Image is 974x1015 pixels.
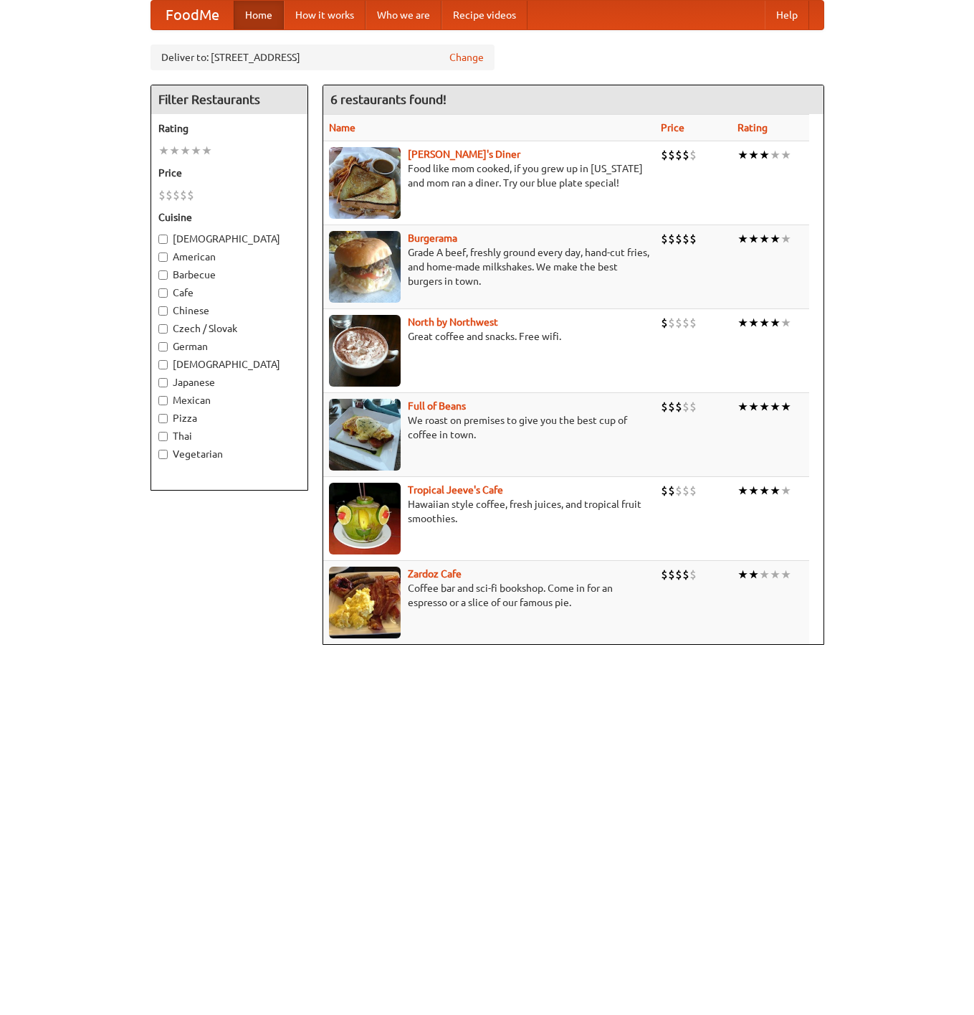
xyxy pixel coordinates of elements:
[780,399,791,415] li: ★
[748,147,759,163] li: ★
[158,187,166,203] li: $
[675,399,682,415] li: $
[737,399,748,415] li: ★
[661,122,684,133] a: Price
[201,143,212,159] li: ★
[329,497,649,526] p: Hawaiian style coffee, fresh juices, and tropical fruit smoothies.
[675,147,682,163] li: $
[748,399,759,415] li: ★
[668,315,675,331] li: $
[682,567,689,582] li: $
[668,483,675,499] li: $
[158,210,300,225] h5: Cuisine
[158,270,168,280] input: Barbecue
[661,315,668,331] li: $
[169,143,180,159] li: ★
[770,483,780,499] li: ★
[158,285,300,300] label: Cafe
[449,50,484,65] a: Change
[675,483,682,499] li: $
[158,360,168,369] input: [DEMOGRAPHIC_DATA]
[780,231,791,247] li: ★
[441,1,527,29] a: Recipe videos
[408,484,503,496] b: Tropical Jeeve's Cafe
[329,161,649,190] p: Food like mom cooked, if you grew up in [US_STATE] and mom ran a diner. Try our blue plate special!
[330,93,447,106] ng-pluralize: 6 restaurants found!
[408,232,457,244] a: Burgerama
[284,1,366,29] a: How it works
[408,400,466,412] a: Full of Beans
[158,324,168,334] input: Czech / Slovak
[737,147,748,163] li: ★
[737,315,748,331] li: ★
[770,399,780,415] li: ★
[158,429,300,443] label: Thai
[329,245,649,288] p: Grade A beef, freshly ground every day, hand-cut fries, and home-made milkshakes. We make the bes...
[158,306,168,316] input: Chinese
[668,399,675,415] li: $
[765,1,809,29] a: Help
[748,567,759,582] li: ★
[180,143,191,159] li: ★
[158,121,300,136] h5: Rating
[329,567,401,638] img: zardoz.jpg
[780,483,791,499] li: ★
[770,231,780,247] li: ★
[661,483,668,499] li: $
[187,187,194,203] li: $
[748,231,759,247] li: ★
[780,567,791,582] li: ★
[759,231,770,247] li: ★
[759,315,770,331] li: ★
[682,399,689,415] li: $
[151,1,234,29] a: FoodMe
[158,339,300,354] label: German
[675,231,682,247] li: $
[689,231,697,247] li: $
[158,252,168,262] input: American
[329,329,649,344] p: Great coffee and snacks. Free wifi.
[759,399,770,415] li: ★
[737,122,768,133] a: Rating
[329,122,355,133] a: Name
[329,147,401,219] img: sallys.jpg
[158,143,169,159] li: ★
[173,187,180,203] li: $
[151,44,495,70] div: Deliver to: [STREET_ADDRESS]
[366,1,441,29] a: Who we are
[408,568,462,580] b: Zardoz Cafe
[661,231,668,247] li: $
[329,231,401,303] img: burgerama.jpg
[329,581,649,610] p: Coffee bar and sci-fi bookshop. Come in for an espresso or a slice of our famous pie.
[682,231,689,247] li: $
[329,413,649,442] p: We roast on premises to give you the best cup of coffee in town.
[408,148,520,160] a: [PERSON_NAME]'s Diner
[158,288,168,298] input: Cafe
[329,315,401,387] img: north.jpg
[737,231,748,247] li: ★
[668,567,675,582] li: $
[158,411,300,425] label: Pizza
[166,187,173,203] li: $
[329,483,401,554] img: jeeves.jpg
[689,567,697,582] li: $
[180,187,187,203] li: $
[408,316,498,328] b: North by Northwest
[668,147,675,163] li: $
[661,399,668,415] li: $
[158,450,168,459] input: Vegetarian
[770,567,780,582] li: ★
[158,342,168,351] input: German
[661,147,668,163] li: $
[689,399,697,415] li: $
[158,268,300,282] label: Barbecue
[682,483,689,499] li: $
[158,303,300,318] label: Chinese
[158,432,168,441] input: Thai
[759,147,770,163] li: ★
[737,483,748,499] li: ★
[748,483,759,499] li: ★
[759,483,770,499] li: ★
